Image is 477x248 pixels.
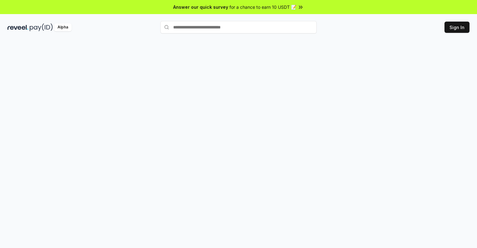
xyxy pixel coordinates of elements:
[54,23,72,31] div: Alpha
[30,23,53,31] img: pay_id
[229,4,296,10] span: for a chance to earn 10 USDT 📝
[8,23,28,31] img: reveel_dark
[173,4,228,10] span: Answer our quick survey
[444,22,469,33] button: Sign In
